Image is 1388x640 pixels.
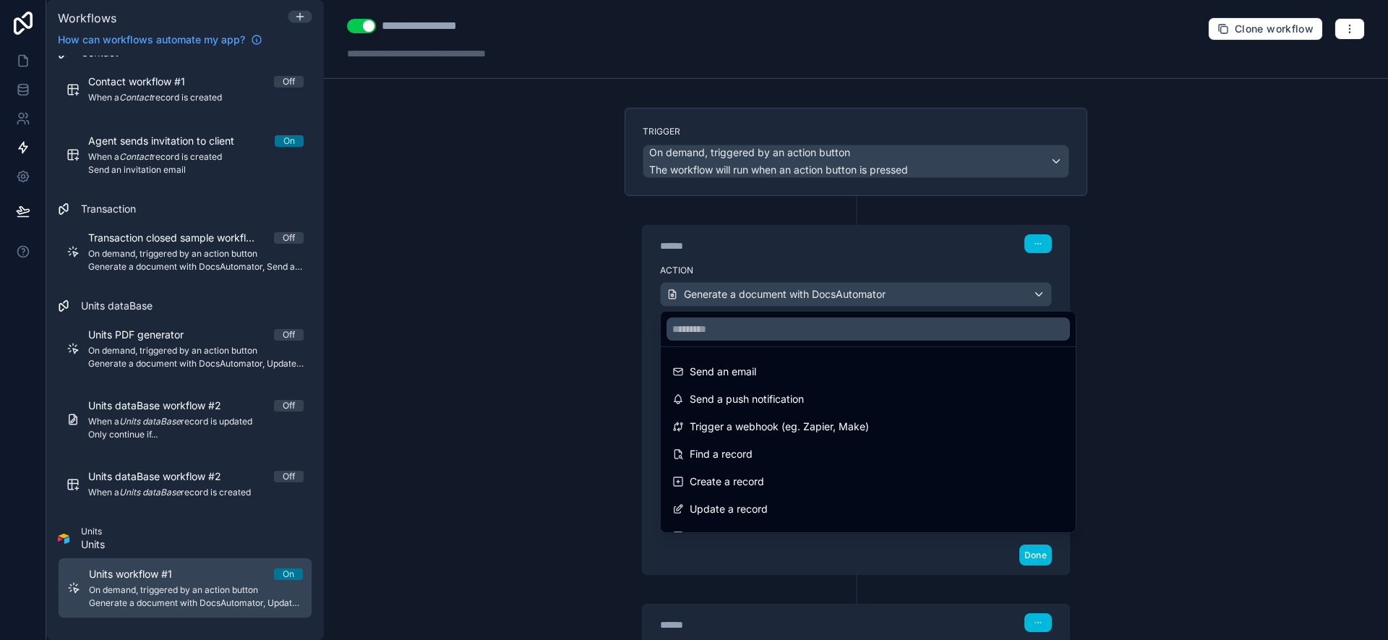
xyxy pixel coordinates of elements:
span: Send a push notification [690,391,804,408]
span: Find a record [690,445,753,463]
span: Delete a record [690,528,763,545]
span: Create a record [690,473,764,490]
span: Send an email [690,363,756,380]
span: Update a record [690,500,768,518]
span: Trigger a webhook (eg. Zapier, Make) [690,418,869,435]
